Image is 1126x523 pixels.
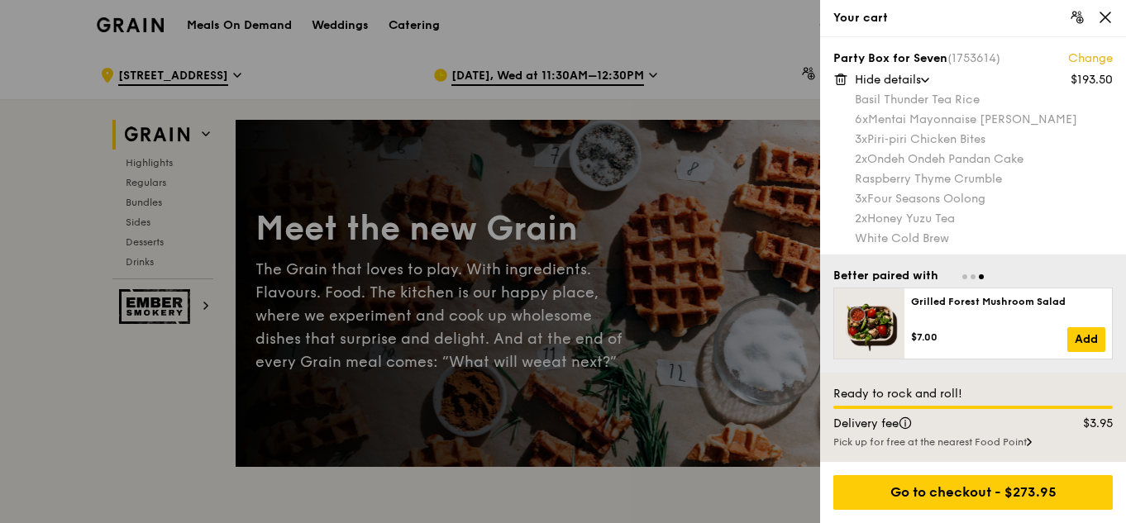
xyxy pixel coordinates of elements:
div: Pick up for free at the nearest Food Point [833,435,1113,449]
div: Your cart [833,10,1113,26]
div: $193.50 [1071,72,1113,88]
a: Change [1068,50,1113,67]
span: (1753614) [947,51,1000,65]
div: Ondeh Ondeh Pandan Cake [855,151,1113,168]
span: Go to slide 1 [962,274,967,279]
span: 3x [855,132,867,146]
div: Four Seasons Oolong [855,191,1113,207]
div: Mentai Mayonnaise [PERSON_NAME] [855,112,1113,128]
span: 6x [855,112,868,126]
a: Add [1067,327,1105,352]
div: Party Box for Seven [833,50,1113,67]
div: Delivery fee [823,416,1048,432]
div: Go to checkout - $273.95 [833,475,1113,510]
span: 3x [855,192,867,206]
div: Honey Yuzu Tea [855,211,1113,227]
div: Basil Thunder Tea Rice [855,92,1113,108]
div: $7.00 [911,330,1067,344]
span: 2x [855,152,867,166]
div: $3.95 [1048,416,1124,432]
div: Ready to rock and roll! [833,386,1113,402]
span: Hide details [855,73,921,87]
div: Grilled Forest Mushroom Salad [911,295,1105,308]
div: Piri‑piri Chicken Bites [855,131,1113,148]
span: 2x [855,212,867,226]
span: Go to slide 2 [971,274,976,279]
span: Go to slide 3 [979,274,984,279]
div: Raspberry Thyme Crumble [855,171,1113,188]
div: Better paired with [833,268,938,284]
div: White Cold Brew [855,231,1113,247]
